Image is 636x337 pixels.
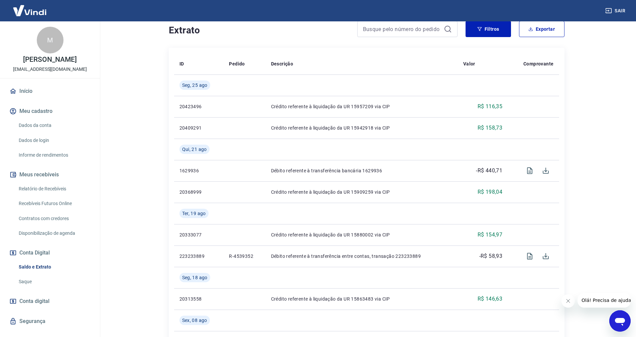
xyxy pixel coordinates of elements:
[19,297,49,306] span: Conta digital
[179,231,219,238] p: 20333077
[8,167,92,182] button: Meus recebíveis
[179,189,219,195] p: 20368999
[522,163,538,179] span: Visualizar
[538,248,554,264] span: Download
[229,60,245,67] p: Pedido
[604,5,628,17] button: Sair
[478,124,503,132] p: R$ 158,73
[229,253,260,260] p: R-4539352
[476,167,502,175] p: -R$ 440,71
[16,148,92,162] a: Informe de rendimentos
[271,103,453,110] p: Crédito referente à liquidação da UR 15957209 via CIP
[4,5,56,10] span: Olá! Precisa de ajuda?
[8,245,92,260] button: Conta Digital
[169,24,349,37] h4: Extrato
[271,125,453,131] p: Crédito referente à liquidação da UR 15942918 via CIP
[271,296,453,302] p: Crédito referente à liquidação da UR 15863483 via CIP
[16,119,92,132] a: Dados da conta
[8,314,92,329] a: Segurança
[179,103,219,110] p: 20423496
[522,248,538,264] span: Visualizar
[463,60,475,67] p: Valor
[523,60,553,67] p: Comprovante
[13,66,87,73] p: [EMAIL_ADDRESS][DOMAIN_NAME]
[16,197,92,210] a: Recebíveis Futuros Online
[179,167,219,174] p: 1629936
[479,252,503,260] p: -R$ 58,93
[466,21,511,37] button: Filtros
[182,317,207,324] span: Sex, 08 ago
[16,182,92,196] a: Relatório de Recebíveis
[16,134,92,147] a: Dados de login
[179,125,219,131] p: 20409291
[478,103,503,111] p: R$ 116,35
[182,82,208,89] span: Seg, 25 ago
[271,167,453,174] p: Débito referente à transferência bancária 1629936
[271,253,453,260] p: Débito referente à transferência entre contas, transação 223233889
[271,189,453,195] p: Crédito referente à liquidação da UR 15909259 via CIP
[16,212,92,225] a: Contratos com credores
[182,146,207,153] span: Qui, 21 ago
[179,296,219,302] p: 20313558
[16,260,92,274] a: Saldo e Extrato
[538,163,554,179] span: Download
[478,231,503,239] p: R$ 154,97
[478,295,503,303] p: R$ 146,63
[478,188,503,196] p: R$ 198,04
[609,310,631,332] iframe: Botão para abrir a janela de mensagens
[16,275,92,289] a: Saque
[182,274,208,281] span: Seg, 18 ago
[8,104,92,119] button: Meu cadastro
[23,56,77,63] p: [PERSON_NAME]
[37,27,63,53] div: M
[16,226,92,240] a: Disponibilização de agenda
[363,24,441,34] input: Busque pelo número do pedido
[271,60,293,67] p: Descrição
[179,253,219,260] p: 223233889
[8,294,92,309] a: Conta digital
[561,294,575,308] iframe: Fechar mensagem
[182,210,206,217] span: Ter, 19 ago
[271,231,453,238] p: Crédito referente à liquidação da UR 15880002 via CIP
[519,21,564,37] button: Exportar
[179,60,184,67] p: ID
[8,84,92,99] a: Início
[578,293,631,308] iframe: Mensagem da empresa
[8,0,51,21] img: Vindi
